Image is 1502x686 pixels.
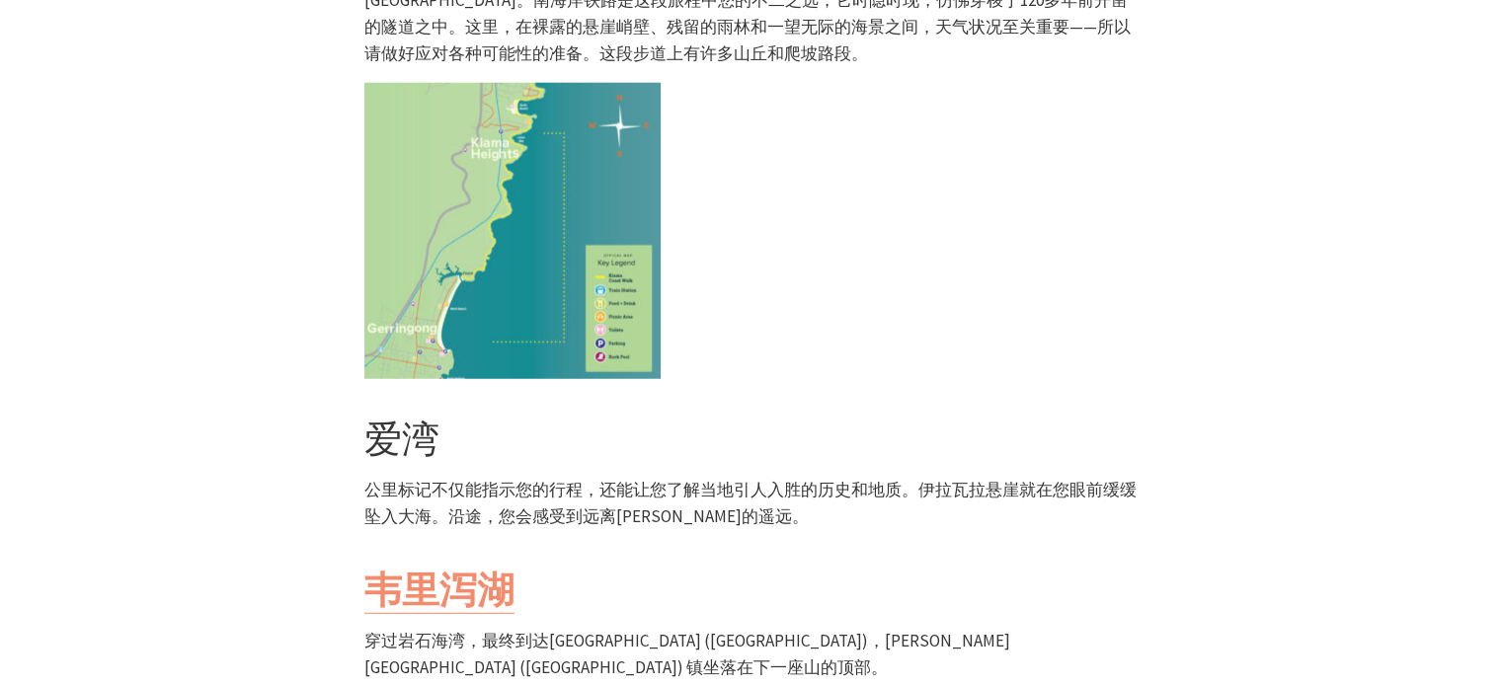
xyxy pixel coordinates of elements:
font: 公里标记不仅能指示您的行程，还能让您了解当地引人入胜的历史和地质。伊拉瓦拉悬崖就在您眼前缓缓坠入大海。沿途，您会感受到远离[PERSON_NAME]的遥远。 [364,479,1137,527]
a: 韦里泻湖 [364,567,514,614]
font: 爱湾 [364,416,439,462]
font: 穿过岩石海湾，最终到达[GEOGRAPHIC_DATA] ([GEOGRAPHIC_DATA])，[PERSON_NAME][GEOGRAPHIC_DATA] ([GEOGRAPHIC_DATA... [364,630,1010,678]
font: 韦里泻湖 [364,567,514,613]
img: 基阿玛海岸步道南段 [364,83,661,379]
